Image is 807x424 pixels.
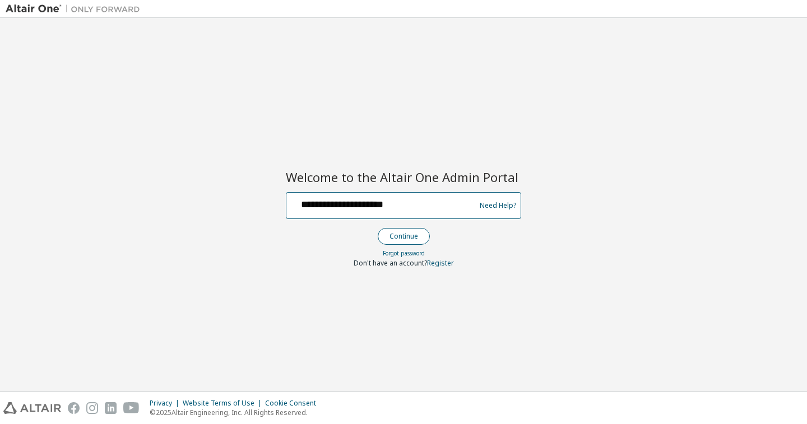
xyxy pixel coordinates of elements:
[480,205,516,206] a: Need Help?
[86,402,98,414] img: instagram.svg
[427,258,454,268] a: Register
[68,402,80,414] img: facebook.svg
[6,3,146,15] img: Altair One
[3,402,61,414] img: altair_logo.svg
[378,228,430,245] button: Continue
[265,399,323,408] div: Cookie Consent
[354,258,427,268] span: Don't have an account?
[105,402,117,414] img: linkedin.svg
[383,249,425,257] a: Forgot password
[150,408,323,417] p: © 2025 Altair Engineering, Inc. All Rights Reserved.
[286,169,521,185] h2: Welcome to the Altair One Admin Portal
[183,399,265,408] div: Website Terms of Use
[150,399,183,408] div: Privacy
[123,402,140,414] img: youtube.svg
